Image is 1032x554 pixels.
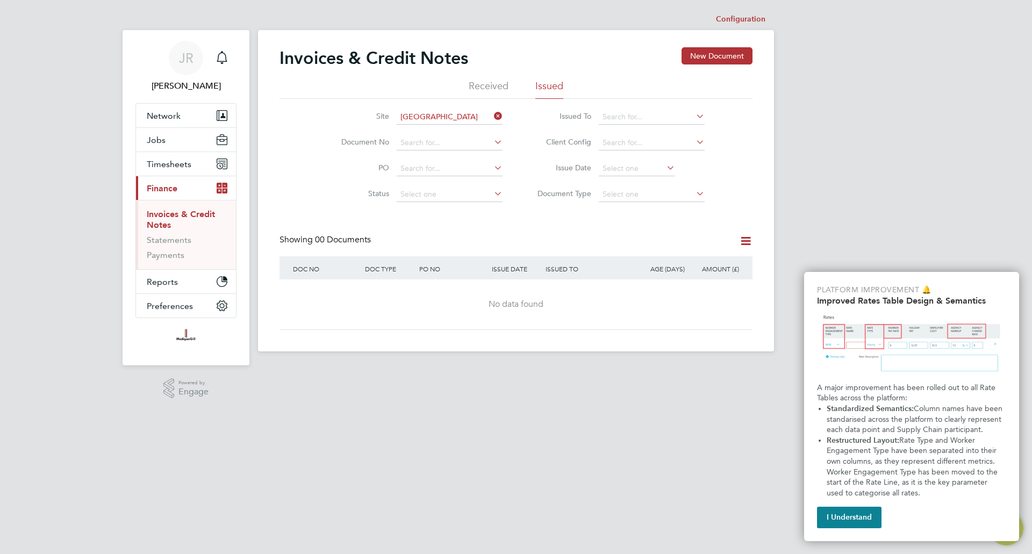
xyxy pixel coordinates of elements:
[397,135,503,150] input: Search for...
[147,235,191,245] a: Statements
[599,135,705,150] input: Search for...
[279,234,373,246] div: Showing
[827,404,914,413] strong: Standardized Semantics:
[599,187,705,202] input: Select one
[315,234,371,245] span: 00 Documents
[529,137,591,147] label: Client Config
[147,183,177,193] span: Finance
[135,41,236,92] a: Go to account details
[529,111,591,121] label: Issued To
[804,272,1019,541] div: Improved Rate Table Semantics
[535,80,563,99] li: Issued
[174,329,198,346] img: madigangill-logo-retina.png
[147,209,215,230] a: Invoices & Credit Notes
[469,80,508,99] li: Received
[327,163,389,172] label: PO
[633,256,687,281] div: AGE (DAYS)
[817,507,881,528] button: I Understand
[716,9,765,30] li: Configuration
[489,256,543,281] div: ISSUE DATE
[397,161,503,176] input: Search for...
[543,256,633,281] div: ISSUED TO
[279,47,468,69] h2: Invoices & Credit Notes
[147,277,178,287] span: Reports
[147,159,191,169] span: Timesheets
[397,110,503,125] input: Search for...
[529,163,591,172] label: Issue Date
[817,310,1006,378] img: Updated Rates Table Design & Semantics
[687,256,742,281] div: AMOUNT (£)
[827,436,1000,498] span: Rate Type and Worker Engagement Type have been separated into their own columns, as they represen...
[147,250,184,260] a: Payments
[147,135,166,145] span: Jobs
[397,187,503,202] input: Select one
[817,383,1006,404] p: A major improvement has been rolled out to all Rate Tables across the platform:
[290,256,362,281] div: DOC NO
[362,256,417,281] div: DOC TYPE
[827,404,1005,434] span: Column names have been standarised across the platform to clearly represent each data point and S...
[147,111,181,121] span: Network
[417,256,489,281] div: PO NO
[290,299,742,310] div: No data found
[529,189,591,198] label: Document Type
[179,51,193,65] span: JR
[827,436,899,445] strong: Restructured Layout:
[327,137,389,147] label: Document No
[178,378,209,387] span: Powered by
[123,30,249,365] nav: Main navigation
[599,161,675,176] input: Select one
[327,111,389,121] label: Site
[147,301,193,311] span: Preferences
[682,47,752,64] button: New Document
[327,189,389,198] label: Status
[135,329,236,346] a: Go to home page
[817,296,1006,306] h2: Improved Rates Table Design & Semantics
[178,387,209,397] span: Engage
[599,110,705,125] input: Search for...
[817,285,1006,296] p: Platform Improvement 🔔
[135,80,236,92] span: Jamie Rouse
